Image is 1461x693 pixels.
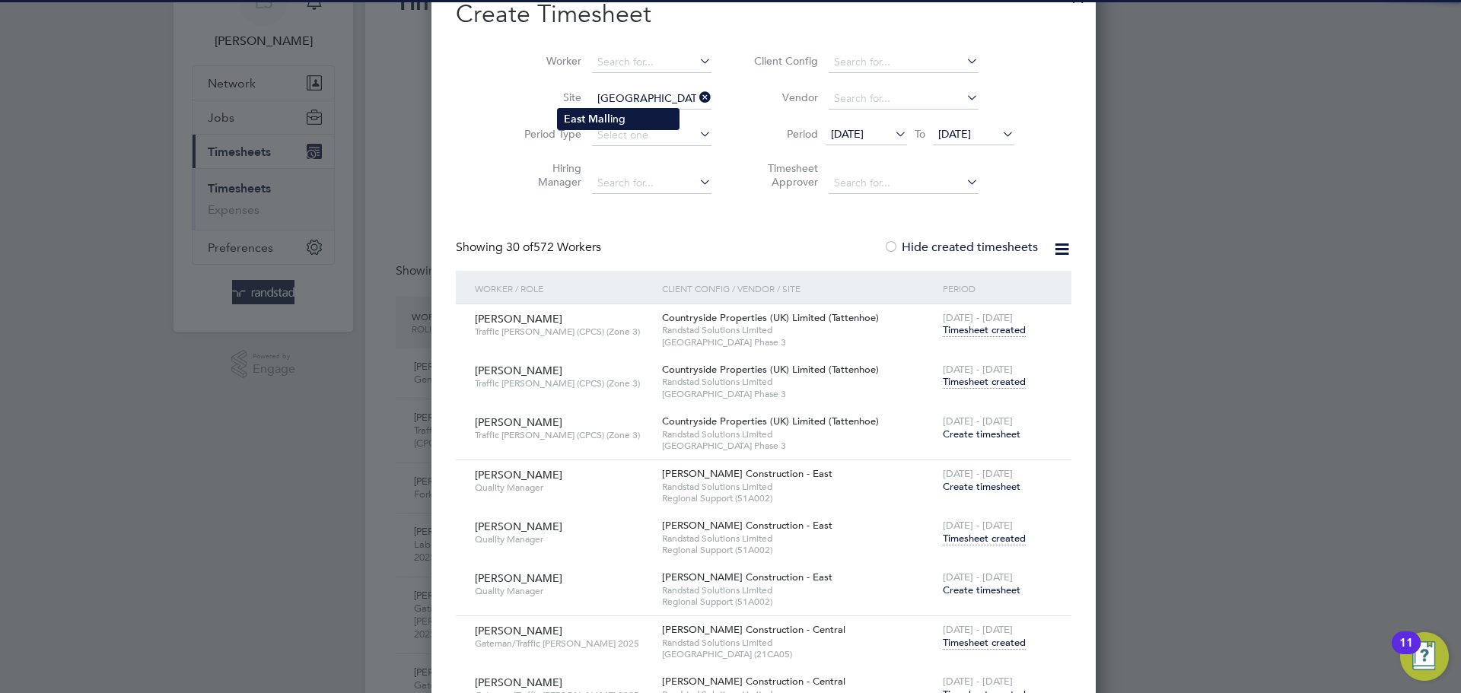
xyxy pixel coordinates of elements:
[750,91,818,104] label: Vendor
[662,623,845,636] span: [PERSON_NAME] Construction - Central
[943,428,1020,440] span: Create timesheet
[564,113,585,126] b: East
[558,109,679,129] li: ing
[943,519,1013,532] span: [DATE] - [DATE]
[658,271,939,306] div: Client Config / Vendor / Site
[943,636,1026,650] span: Timesheet created
[456,240,604,256] div: Showing
[943,363,1013,376] span: [DATE] - [DATE]
[943,532,1026,545] span: Timesheet created
[475,676,562,689] span: [PERSON_NAME]
[662,596,935,608] span: Regional Support (51A002)
[662,648,935,660] span: [GEOGRAPHIC_DATA] (21CA05)
[943,467,1013,480] span: [DATE] - [DATE]
[475,520,562,533] span: [PERSON_NAME]
[943,415,1013,428] span: [DATE] - [DATE]
[662,336,935,348] span: [GEOGRAPHIC_DATA] Phase 3
[831,127,864,141] span: [DATE]
[588,113,610,126] b: Mall
[475,415,562,429] span: [PERSON_NAME]
[943,583,1020,596] span: Create timesheet
[475,637,651,650] span: Gateman/Traffic [PERSON_NAME] 2025
[506,240,601,255] span: 572 Workers
[592,52,711,73] input: Search for...
[513,54,581,68] label: Worker
[662,415,879,428] span: Countryside Properties (UK) Limited (Tattenhoe)
[475,377,651,389] span: Traffic [PERSON_NAME] (CPCS) (Zone 3)
[750,161,818,189] label: Timesheet Approver
[1400,632,1449,681] button: Open Resource Center, 11 new notifications
[829,52,979,73] input: Search for...
[513,127,581,141] label: Period Type
[662,467,832,480] span: [PERSON_NAME] Construction - East
[662,675,845,688] span: [PERSON_NAME] Construction - Central
[662,428,935,440] span: Randstad Solutions Limited
[592,125,711,146] input: Select one
[662,544,935,556] span: Regional Support (51A002)
[750,54,818,68] label: Client Config
[938,127,971,141] span: [DATE]
[513,91,581,104] label: Site
[662,584,935,596] span: Randstad Solutions Limited
[943,480,1020,493] span: Create timesheet
[475,571,562,585] span: [PERSON_NAME]
[475,326,651,338] span: Traffic [PERSON_NAME] (CPCS) (Zone 3)
[662,363,879,376] span: Countryside Properties (UK) Limited (Tattenhoe)
[471,271,658,306] div: Worker / Role
[662,637,935,649] span: Randstad Solutions Limited
[943,571,1013,583] span: [DATE] - [DATE]
[939,271,1056,306] div: Period
[662,481,935,493] span: Randstad Solutions Limited
[662,388,935,400] span: [GEOGRAPHIC_DATA] Phase 3
[883,240,1038,255] label: Hide created timesheets
[943,623,1013,636] span: [DATE] - [DATE]
[943,323,1026,337] span: Timesheet created
[475,429,651,441] span: Traffic [PERSON_NAME] (CPCS) (Zone 3)
[910,124,930,144] span: To
[475,482,651,494] span: Quality Manager
[475,585,651,597] span: Quality Manager
[750,127,818,141] label: Period
[475,468,562,482] span: [PERSON_NAME]
[592,173,711,194] input: Search for...
[662,376,935,388] span: Randstad Solutions Limited
[506,240,533,255] span: 30 of
[475,624,562,637] span: [PERSON_NAME]
[475,312,562,326] span: [PERSON_NAME]
[475,364,562,377] span: [PERSON_NAME]
[662,440,935,452] span: [GEOGRAPHIC_DATA] Phase 3
[943,311,1013,324] span: [DATE] - [DATE]
[662,571,832,583] span: [PERSON_NAME] Construction - East
[662,519,832,532] span: [PERSON_NAME] Construction - East
[513,161,581,189] label: Hiring Manager
[1399,643,1413,663] div: 11
[662,311,879,324] span: Countryside Properties (UK) Limited (Tattenhoe)
[592,88,711,110] input: Search for...
[662,492,935,504] span: Regional Support (51A002)
[829,173,979,194] input: Search for...
[662,532,935,545] span: Randstad Solutions Limited
[943,375,1026,389] span: Timesheet created
[662,324,935,336] span: Randstad Solutions Limited
[475,533,651,545] span: Quality Manager
[829,88,979,110] input: Search for...
[943,675,1013,688] span: [DATE] - [DATE]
